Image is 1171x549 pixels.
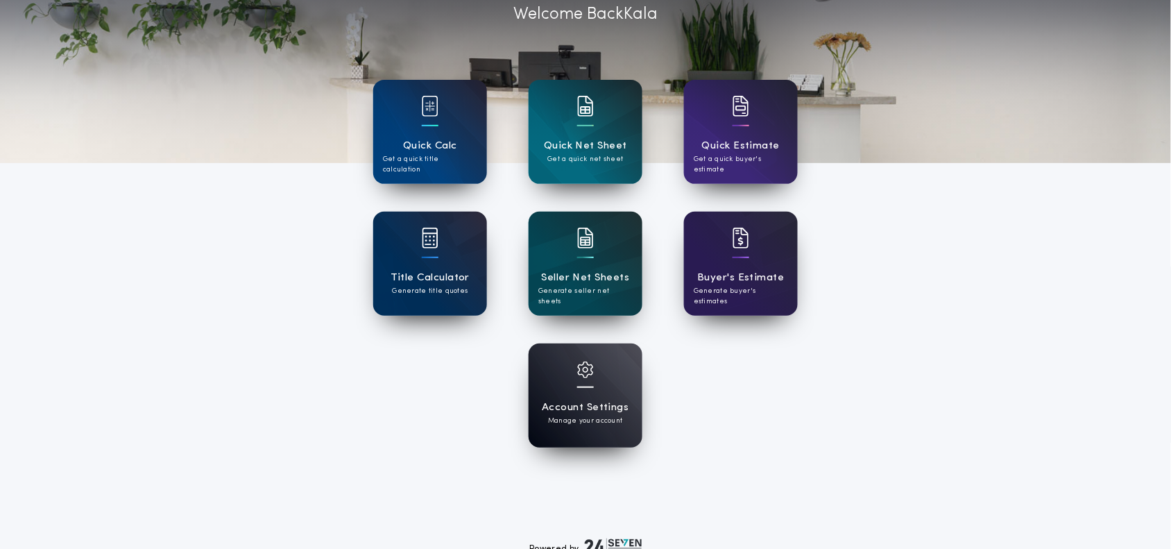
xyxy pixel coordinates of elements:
h1: Title Calculator [391,270,470,286]
a: card iconTitle CalculatorGenerate title quotes [373,212,487,316]
a: card iconQuick EstimateGet a quick buyer's estimate [684,80,798,184]
h1: Quick Net Sheet [544,138,627,154]
a: card iconSeller Net SheetsGenerate seller net sheets [529,212,642,316]
h1: Quick Estimate [702,138,780,154]
p: Manage your account [548,416,622,426]
img: card icon [577,228,594,248]
img: card icon [422,228,438,248]
p: Get a quick buyer's estimate [694,154,788,175]
a: card iconBuyer's EstimateGenerate buyer's estimates [684,212,798,316]
img: card icon [733,96,749,117]
img: card icon [733,228,749,248]
p: Get a quick net sheet [547,154,623,164]
h1: Quick Calc [403,138,457,154]
h1: Buyer's Estimate [697,270,784,286]
p: Get a quick title calculation [383,154,477,175]
p: Generate title quotes [392,286,468,296]
a: card iconQuick CalcGet a quick title calculation [373,80,487,184]
h1: Seller Net Sheets [542,270,630,286]
p: Generate buyer's estimates [694,286,788,307]
p: Generate seller net sheets [538,286,633,307]
a: card iconQuick Net SheetGet a quick net sheet [529,80,642,184]
img: card icon [577,96,594,117]
img: card icon [577,362,594,378]
h1: Account Settings [542,400,629,416]
p: Welcome Back Kala [513,2,658,27]
img: card icon [422,96,438,117]
a: card iconAccount SettingsManage your account [529,344,642,448]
